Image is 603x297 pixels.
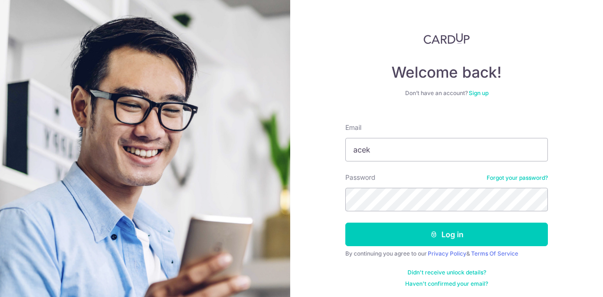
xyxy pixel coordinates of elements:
[405,280,488,288] a: Haven't confirmed your email?
[428,250,466,257] a: Privacy Policy
[469,89,489,96] a: Sign up
[345,173,375,182] label: Password
[407,269,486,276] a: Didn't receive unlock details?
[345,223,548,246] button: Log in
[487,174,548,182] a: Forgot your password?
[345,123,361,132] label: Email
[471,250,518,257] a: Terms Of Service
[345,89,548,97] div: Don’t have an account?
[345,138,548,161] input: Enter your Email
[345,250,548,257] div: By continuing you agree to our &
[345,63,548,82] h4: Welcome back!
[424,33,470,44] img: CardUp Logo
